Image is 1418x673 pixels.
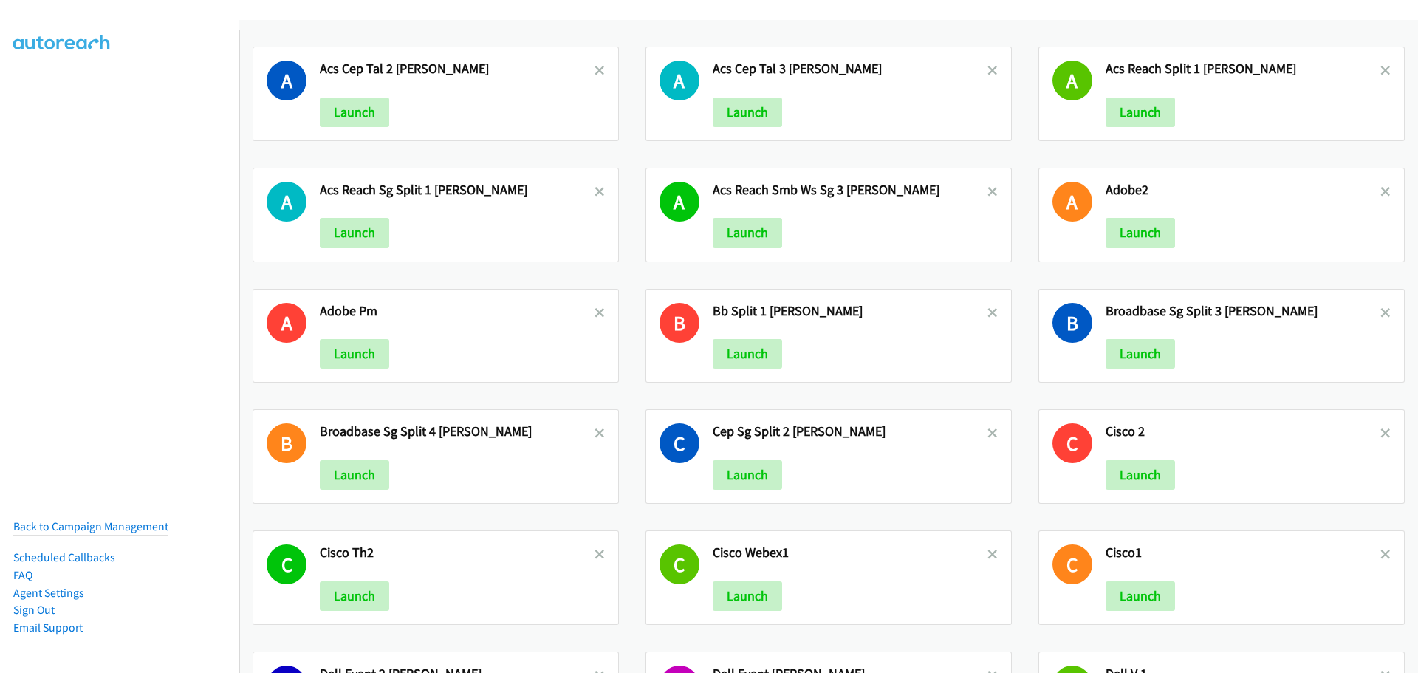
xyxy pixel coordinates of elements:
[267,303,306,343] h1: A
[713,339,782,369] button: Launch
[713,61,987,78] h2: Acs Cep Tal 3 [PERSON_NAME]
[267,423,306,463] h1: B
[1052,544,1092,584] h1: C
[1106,423,1380,440] h2: Cisco 2
[1106,98,1175,127] button: Launch
[1052,303,1092,343] h1: B
[1052,423,1092,463] h1: C
[660,423,699,463] h1: C
[1106,544,1380,561] h2: Cisco1
[1106,182,1380,199] h2: Adobe2
[713,182,987,199] h2: Acs Reach Smb Ws Sg 3 [PERSON_NAME]
[267,544,306,584] h1: C
[320,61,595,78] h2: Acs Cep Tal 2 [PERSON_NAME]
[713,581,782,611] button: Launch
[713,98,782,127] button: Launch
[713,303,987,320] h2: Bb Split 1 [PERSON_NAME]
[320,544,595,561] h2: Cisco Th2
[13,603,55,617] a: Sign Out
[13,621,83,635] a: Email Support
[1106,61,1380,78] h2: Acs Reach Split 1 [PERSON_NAME]
[713,423,987,440] h2: Cep Sg Split 2 [PERSON_NAME]
[320,182,595,199] h2: Acs Reach Sg Split 1 [PERSON_NAME]
[1106,460,1175,490] button: Launch
[320,303,595,320] h2: Adobe Pm
[660,303,699,343] h1: B
[320,423,595,440] h2: Broadbase Sg Split 4 [PERSON_NAME]
[713,460,782,490] button: Launch
[713,544,987,561] h2: Cisco Webex1
[1106,218,1175,247] button: Launch
[13,568,32,582] a: FAQ
[320,218,389,247] button: Launch
[713,218,782,247] button: Launch
[13,586,84,600] a: Agent Settings
[267,61,306,100] h1: A
[1106,303,1380,320] h2: Broadbase Sg Split 3 [PERSON_NAME]
[660,61,699,100] h1: A
[660,544,699,584] h1: C
[13,519,168,533] a: Back to Campaign Management
[320,98,389,127] button: Launch
[1052,182,1092,222] h1: A
[1052,61,1092,100] h1: A
[320,460,389,490] button: Launch
[320,339,389,369] button: Launch
[267,182,306,222] h1: A
[13,550,115,564] a: Scheduled Callbacks
[1106,581,1175,611] button: Launch
[1106,339,1175,369] button: Launch
[660,182,699,222] h1: A
[320,581,389,611] button: Launch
